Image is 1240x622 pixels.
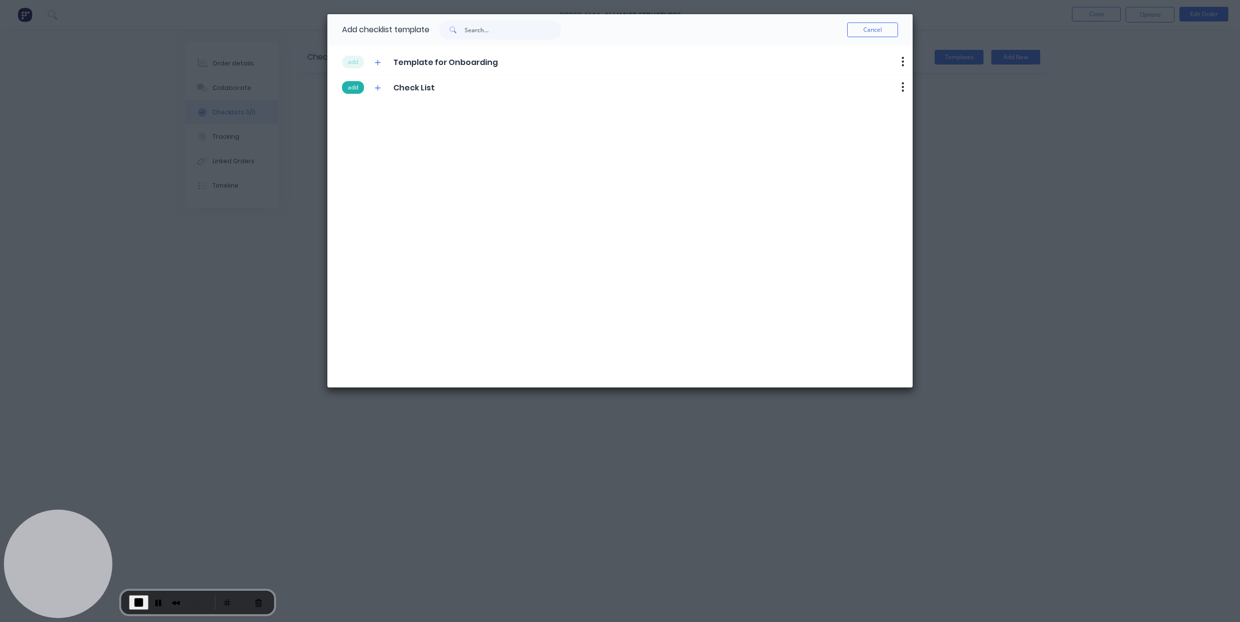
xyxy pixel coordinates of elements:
input: Search... [465,20,561,40]
span: Check List [393,82,435,94]
button: add [342,81,364,94]
button: add [342,56,364,68]
button: Cancel [847,22,898,37]
span: Template for Onboarding [393,57,498,68]
div: Add checklist template [342,14,429,45]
